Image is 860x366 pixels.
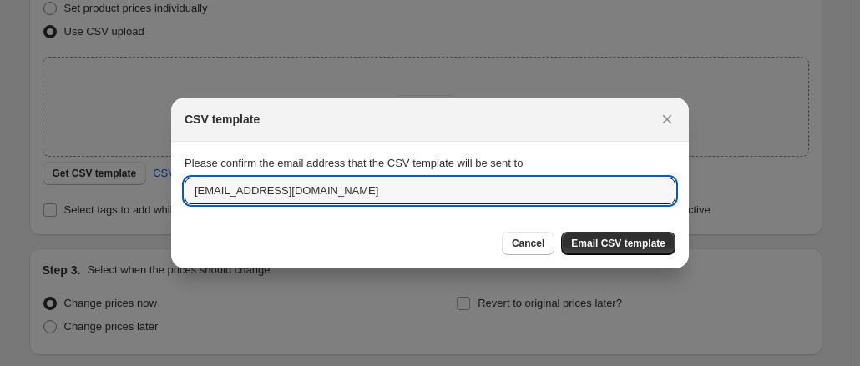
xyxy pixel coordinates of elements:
span: Email CSV template [571,237,665,250]
h2: CSV template [185,111,260,128]
button: Cancel [502,232,554,255]
span: Please confirm the email address that the CSV template will be sent to [185,157,523,169]
button: Close [655,108,679,131]
span: Cancel [512,237,544,250]
button: Email CSV template [561,232,675,255]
